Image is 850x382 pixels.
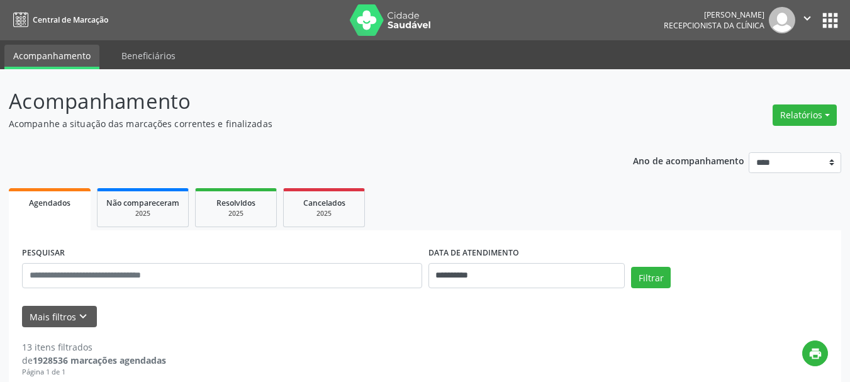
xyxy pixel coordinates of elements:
strong: 1928536 marcações agendadas [33,354,166,366]
label: PESQUISAR [22,244,65,263]
span: Recepcionista da clínica [664,20,764,31]
div: Página 1 de 1 [22,367,166,378]
span: Central de Marcação [33,14,108,25]
div: 2025 [106,209,179,218]
div: de [22,354,166,367]
p: Acompanhamento [9,86,591,117]
a: Beneficiários [113,45,184,67]
div: 2025 [293,209,355,218]
button:  [795,7,819,33]
img: img [769,7,795,33]
button: Mais filtroskeyboard_arrow_down [22,306,97,328]
i: print [808,347,822,361]
span: Não compareceram [106,198,179,208]
button: print [802,340,828,366]
span: Resolvidos [216,198,255,208]
button: apps [819,9,841,31]
i:  [800,11,814,25]
button: Relatórios [773,104,837,126]
p: Ano de acompanhamento [633,152,744,168]
a: Acompanhamento [4,45,99,69]
div: 13 itens filtrados [22,340,166,354]
button: Filtrar [631,267,671,288]
span: Cancelados [303,198,345,208]
label: DATA DE ATENDIMENTO [428,244,519,263]
div: 2025 [204,209,267,218]
a: Central de Marcação [9,9,108,30]
div: [PERSON_NAME] [664,9,764,20]
i: keyboard_arrow_down [76,310,90,323]
p: Acompanhe a situação das marcações correntes e finalizadas [9,117,591,130]
span: Agendados [29,198,70,208]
